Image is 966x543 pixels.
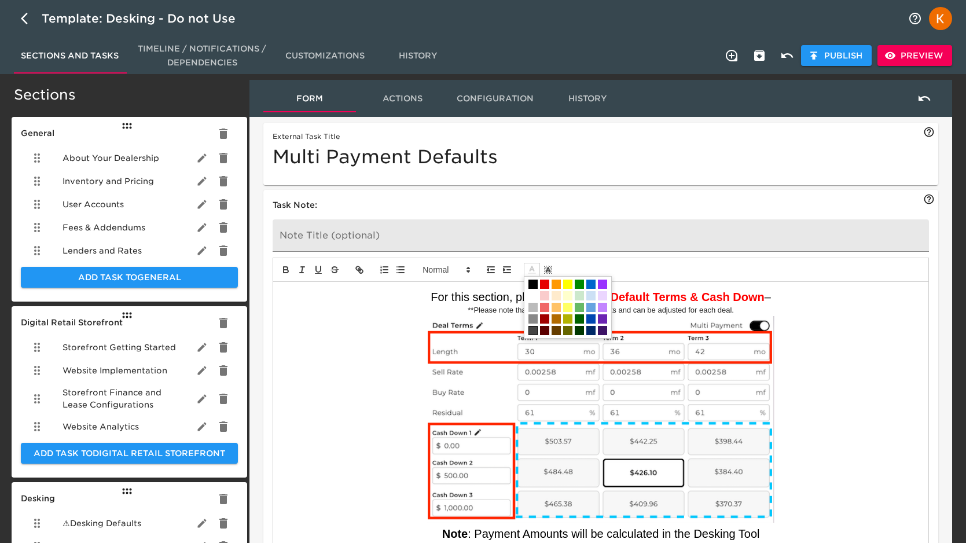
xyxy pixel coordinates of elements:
[21,382,238,414] div: Storefront Finance and Lease Configurations
[427,316,774,523] img: +4XGGzAAAABklEQVQDAP2uAvHpBHV2AAAAAElFTkSuQmCC
[210,214,237,241] button: delete
[210,357,237,384] button: delete
[548,91,627,106] span: History
[456,91,534,106] span: Configuration
[194,197,210,212] button: Rename Task
[210,190,237,218] button: delete
[215,490,232,508] button: Delete Section Desking
[30,151,44,165] svg: Drag to Reorder
[887,49,943,63] span: Preview
[63,421,139,432] span: Website Analytics
[929,7,952,30] img: Profile
[30,364,44,377] svg: Drag to Reorder
[30,516,44,530] svg: Drag to Reorder
[21,415,238,438] div: Website Analytics
[923,193,935,205] svg: Optional note to help the user complete this task
[30,420,44,434] svg: Drag to Reorder
[21,216,238,239] div: Fees & Addendums
[21,491,238,507] h6: Desking
[210,144,237,172] button: delete
[431,291,610,303] span: For this section, please provide the
[363,91,442,106] span: Actions
[468,527,759,540] span: : Payment Amounts will be calculated in the Desking Tool
[63,365,167,376] span: Website Implementation
[270,91,349,106] span: Form
[610,291,764,303] strong: Default Terms & Cash Down
[718,42,745,69] button: Automatic Hub Creation
[63,518,141,529] span: Desking Defaults
[21,359,238,382] div: Website Implementation
[117,485,134,498] div: Drag to Reorder
[923,126,935,138] svg: This name is displayed to customers. Edit the internal name in the configuration tab.
[30,392,44,406] svg: Drag to Reorder
[63,222,145,233] span: Fees & Addendums
[210,237,237,265] button: delete
[210,333,237,361] button: delete
[63,175,154,187] span: Inventory and Pricing
[194,220,210,235] button: Rename Task
[910,85,938,112] button: Undo
[133,42,271,70] span: Timeline / Notifications / Dependencies
[63,245,142,256] span: Lenders and Rates
[30,197,44,211] svg: Drag to Reorder
[285,49,365,63] span: Customizations
[30,221,44,234] svg: Drag to Reorder
[21,126,238,141] h6: General
[63,519,70,528] span: Not Published
[801,45,872,67] button: Publish
[63,387,178,410] span: Storefront Finance and Lease Configurations
[21,315,238,331] h6: Digital Retail Storefront
[42,9,252,28] div: Template: Desking - Do not Use
[215,125,232,142] button: Delete Section General
[273,199,929,212] h6: Task Note:
[379,49,457,63] span: History
[442,527,468,540] strong: Note
[117,309,134,322] div: Drag to Reorder
[210,167,237,195] button: delete
[210,509,237,537] button: delete
[21,336,238,359] div: Storefront Getting Started
[21,146,238,170] div: About Your Dealership
[273,134,340,141] label: External Task Title
[63,199,124,210] span: User Accounts
[21,193,238,216] div: User Accounts
[63,152,159,164] span: About Your Dealership
[194,174,210,189] button: Rename Task
[877,45,952,67] button: Preview
[30,446,229,461] span: Add Task to Digital Retail Storefront
[30,244,44,258] svg: Drag to Reorder
[810,49,862,63] span: Publish
[21,267,238,288] button: Add Task toGeneral
[194,419,210,434] button: Rename Task
[745,42,773,69] button: Archive Template
[194,363,210,378] button: Rename Task
[765,291,771,303] span: –
[194,391,210,406] button: Rename Task
[117,119,134,133] div: Drag to Reorder
[21,49,119,63] span: Sections and Tasks
[14,86,239,104] h5: Sections
[30,174,44,188] svg: Drag to Reorder
[63,342,176,353] span: Storefront Getting Started
[282,305,920,315] p: **Please note that these are just the defaults and can be adjusted for each deal.
[30,270,229,285] span: Add Task to General
[21,170,238,193] div: Inventory and Pricing
[21,512,238,535] div: ⚠Desking Defaults
[901,5,929,32] button: notifications
[210,413,237,441] button: delete
[21,239,238,262] div: Lenders and Rates
[210,385,237,413] button: delete
[21,443,238,464] button: Add Task toDigital Retail Storefront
